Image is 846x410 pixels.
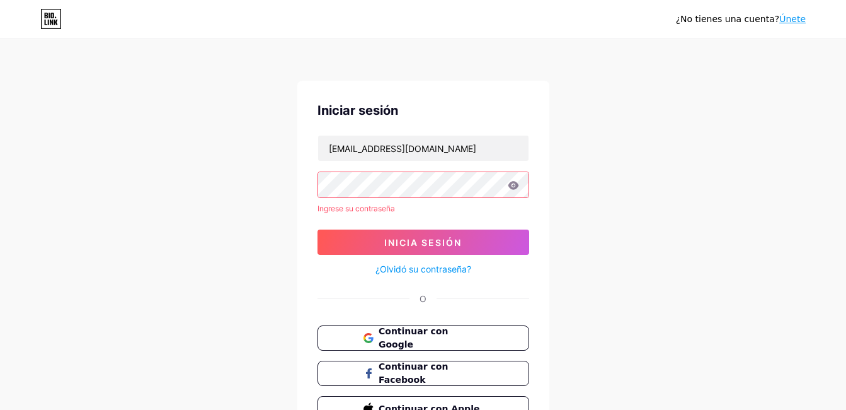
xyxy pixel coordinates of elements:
a: Únete [779,14,806,24]
span: Inicia sesión [384,237,462,248]
div: ¿No tienes una cuenta? [676,13,806,26]
span: Continuar con Google [379,325,483,351]
input: Nombre de usuario [318,136,529,161]
button: Inicia sesión [317,230,529,255]
div: Iniciar sesión [317,101,529,120]
a: ¿Olvidó su contraseña? [375,262,471,276]
div: Ingrese su contraseña [317,203,529,214]
button: Continuar con Google [317,325,529,351]
div: O [420,292,426,305]
button: Continuar con Facebook [317,361,529,386]
span: Continuar con Facebook [379,360,483,387]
